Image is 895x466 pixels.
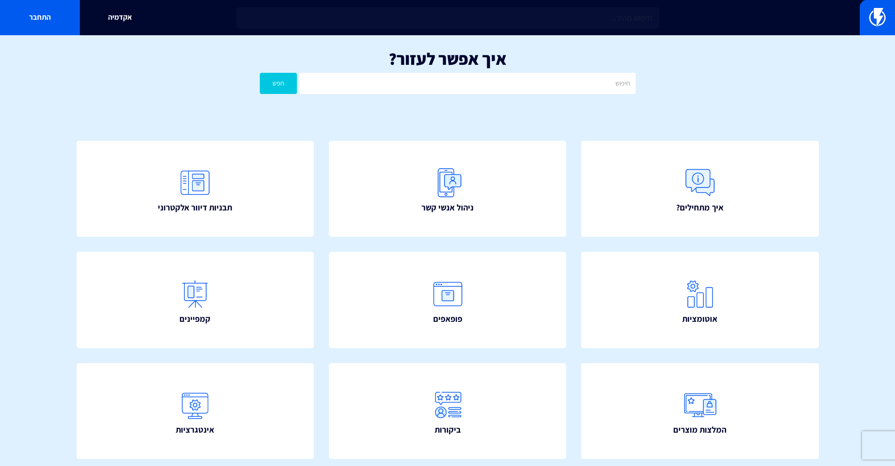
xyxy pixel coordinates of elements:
[329,141,567,237] a: ניהול אנשי קשר
[176,424,214,436] span: אינטגרציות
[581,141,819,237] a: איך מתחילים?
[260,73,297,94] button: חפש
[329,252,567,348] a: פופאפים
[77,252,314,348] a: קמפיינים
[673,424,726,436] span: המלצות מוצרים
[433,313,462,325] span: פופאפים
[77,141,314,237] a: תבניות דיוור אלקטרוני
[236,7,659,29] input: חיפוש מהיר...
[329,363,567,459] a: ביקורות
[299,73,635,94] input: חיפוש
[158,202,232,214] span: תבניות דיוור אלקטרוני
[421,202,474,214] span: ניהול אנשי קשר
[14,49,881,68] h1: איך אפשר לעזור?
[682,313,717,325] span: אוטומציות
[581,252,819,348] a: אוטומציות
[435,424,461,436] span: ביקורות
[676,202,724,214] span: איך מתחילים?
[179,313,210,325] span: קמפיינים
[581,363,819,459] a: המלצות מוצרים
[77,363,314,459] a: אינטגרציות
